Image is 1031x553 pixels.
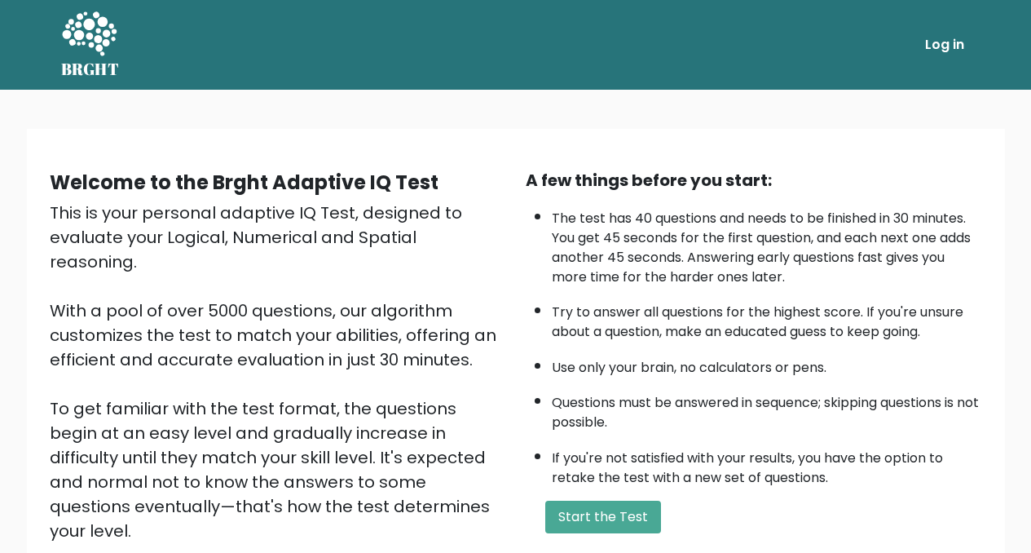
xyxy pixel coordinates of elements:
[552,385,982,432] li: Questions must be answered in sequence; skipping questions is not possible.
[552,201,982,287] li: The test has 40 questions and needs to be finished in 30 minutes. You get 45 seconds for the firs...
[919,29,971,61] a: Log in
[552,350,982,378] li: Use only your brain, no calculators or pens.
[526,168,982,192] div: A few things before you start:
[61,60,120,79] h5: BRGHT
[545,501,661,533] button: Start the Test
[552,294,982,342] li: Try to answer all questions for the highest score. If you're unsure about a question, make an edu...
[50,169,438,196] b: Welcome to the Brght Adaptive IQ Test
[61,7,120,83] a: BRGHT
[552,440,982,488] li: If you're not satisfied with your results, you have the option to retake the test with a new set ...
